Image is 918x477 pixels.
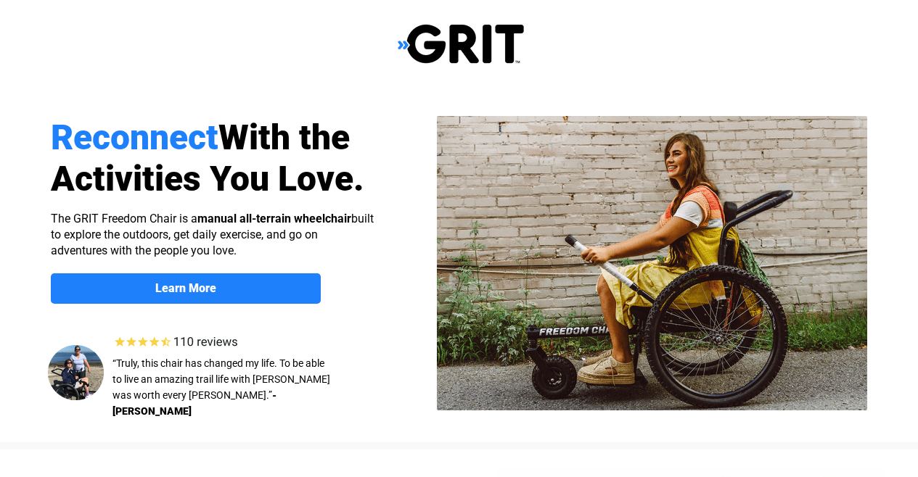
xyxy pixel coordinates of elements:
span: The GRIT Freedom Chair is a built to explore the outdoors, get daily exercise, and go on adventur... [51,212,374,257]
strong: Learn More [155,281,216,295]
span: With the [218,117,350,158]
span: Activities You Love. [51,158,364,199]
span: “Truly, this chair has changed my life. To be able to live an amazing trail life with [PERSON_NAM... [112,357,330,401]
strong: manual all-terrain wheelchair [197,212,351,225]
span: Reconnect [51,117,218,158]
a: Learn More [51,273,321,304]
